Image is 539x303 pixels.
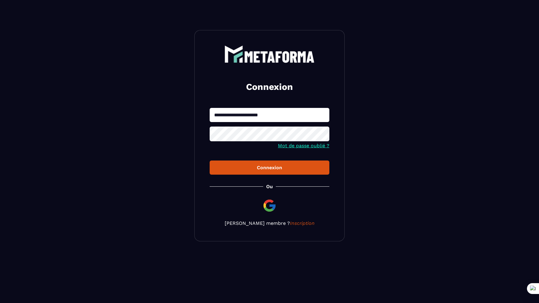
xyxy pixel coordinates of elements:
[210,161,329,175] button: Connexion
[278,143,329,148] a: Mot de passe oublié ?
[266,184,273,189] p: Ou
[210,45,329,63] a: logo
[214,165,325,170] div: Connexion
[217,81,322,93] h2: Connexion
[210,220,329,226] p: [PERSON_NAME] membre ?
[262,198,277,213] img: google
[224,45,315,63] img: logo
[290,220,315,226] a: Inscription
